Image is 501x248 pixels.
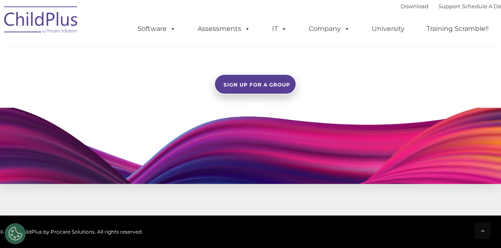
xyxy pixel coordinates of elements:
[214,74,296,94] a: SIGN UP FOR A GROUP DEMO
[189,21,259,37] a: Assessments
[418,21,497,37] a: Training Scramble!!
[401,3,429,9] a: Download
[301,21,358,37] a: Company
[438,3,460,9] a: Support
[5,223,26,244] button: Cookies Settings
[224,81,290,107] span: SIGN UP FOR A GROUP DEMO
[364,21,413,37] a: University
[129,21,184,37] a: Software
[264,21,295,37] a: IT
